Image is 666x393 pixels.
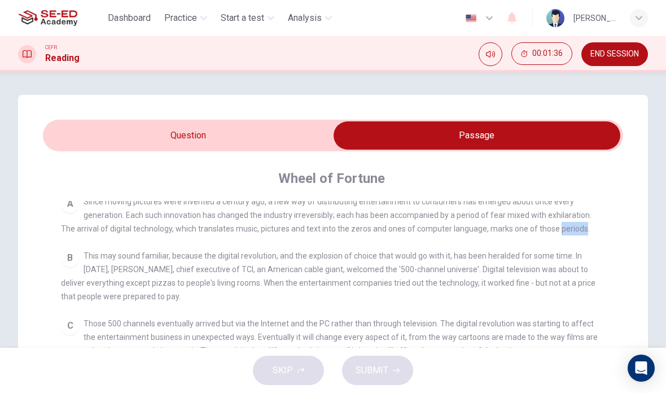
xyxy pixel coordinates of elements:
[61,197,591,233] span: Since moving pictures were invented a century ago, a new way of distributing entertainment to con...
[464,14,478,23] img: en
[61,319,598,355] span: Those 500 channels eventually arrived but via the Internet and the PC rather than through televis...
[532,49,563,58] span: 00:01:36
[511,42,572,66] div: Hide
[278,169,385,187] h4: Wheel of Fortune
[628,355,655,382] div: Open Intercom Messenger
[61,249,79,267] div: B
[216,8,279,28] button: Start a test
[45,51,80,65] h1: Reading
[61,195,79,213] div: A
[573,11,616,25] div: [PERSON_NAME]
[108,11,151,25] span: Dashboard
[283,8,336,28] button: Analysis
[590,50,639,59] span: END SESSION
[103,8,155,28] button: Dashboard
[479,42,502,66] div: Mute
[581,42,648,66] button: END SESSION
[61,317,79,335] div: C
[511,42,572,65] button: 00:01:36
[45,43,57,51] span: CEFR
[61,251,595,301] span: This may sound familiar, because the digital revolution, and the explosion of choice that would g...
[546,9,564,27] img: Profile picture
[18,7,103,29] a: SE-ED Academy logo
[221,11,264,25] span: Start a test
[288,11,322,25] span: Analysis
[160,8,212,28] button: Practice
[164,11,197,25] span: Practice
[18,7,77,29] img: SE-ED Academy logo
